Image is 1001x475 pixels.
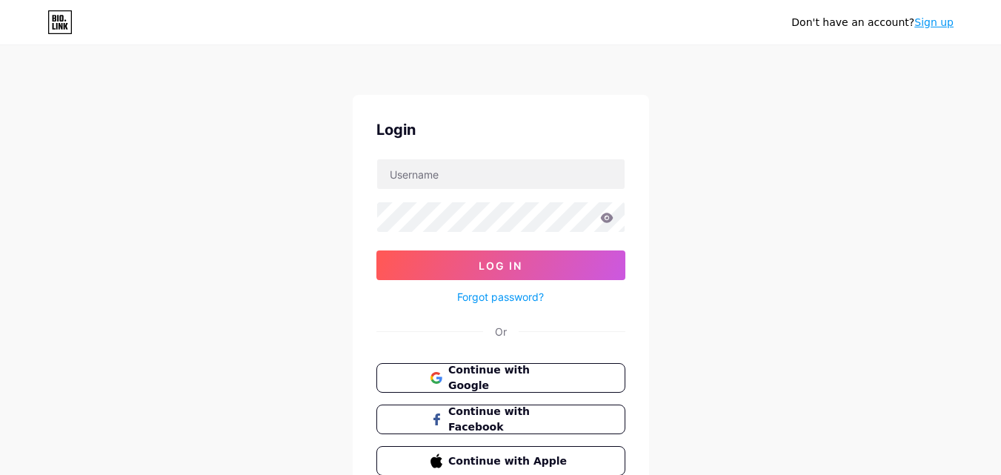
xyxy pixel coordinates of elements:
[495,324,507,339] div: Or
[448,404,571,435] span: Continue with Facebook
[376,363,625,393] button: Continue with Google
[448,454,571,469] span: Continue with Apple
[448,362,571,393] span: Continue with Google
[791,15,954,30] div: Don't have an account?
[377,159,625,189] input: Username
[376,250,625,280] button: Log In
[376,405,625,434] button: Continue with Facebook
[479,259,522,272] span: Log In
[457,289,544,305] a: Forgot password?
[376,119,625,141] div: Login
[914,16,954,28] a: Sign up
